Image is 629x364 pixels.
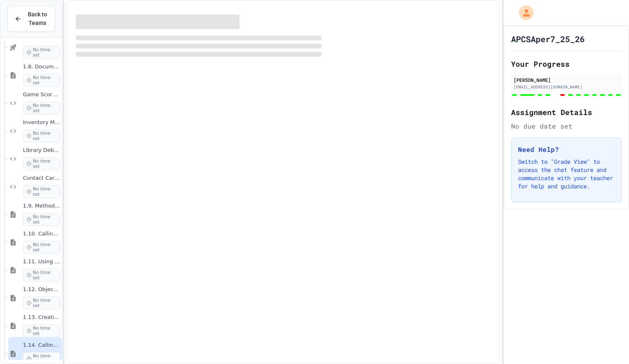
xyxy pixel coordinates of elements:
[7,6,55,32] button: Back to Teams
[23,241,60,254] span: No time set
[511,58,622,70] h2: Your Progress
[23,175,60,182] span: Contact Card Creator
[23,258,60,265] span: 1.11. Using the Math Class
[514,76,619,84] div: [PERSON_NAME]
[23,342,60,349] span: 1.14. Calling Instance Methods
[511,33,585,45] h1: APCSAper7_25_26
[23,63,60,70] span: 1.8. Documentation with Comments and Preconditions
[23,74,60,87] span: No time set
[23,296,60,310] span: No time set
[23,157,60,170] span: No time set
[23,46,60,59] span: No time set
[23,203,60,210] span: 1.9. Method Signatures
[23,314,60,321] span: 1.13. Creating and Initializing Objects: Constructors
[23,147,60,154] span: Library Debugger Challenge
[23,129,60,142] span: No time set
[23,102,60,115] span: No time set
[23,119,60,126] span: Inventory Management System
[23,286,60,293] span: 1.12. Objects - Instances of Classes
[518,145,615,154] h3: Need Help?
[511,106,622,118] h2: Assignment Details
[511,121,622,131] div: No due date set
[27,10,48,27] span: Back to Teams
[510,3,536,22] div: My Account
[23,231,60,237] span: 1.10. Calling Class Methods
[514,84,619,90] div: [EMAIL_ADDRESS][DOMAIN_NAME]
[23,324,60,337] span: No time set
[23,269,60,282] span: No time set
[23,185,60,198] span: No time set
[518,158,615,190] p: Switch to "Grade View" to access the chat feature and communicate with your teacher for help and ...
[23,213,60,226] span: No time set
[23,91,60,98] span: Game Score Tracker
